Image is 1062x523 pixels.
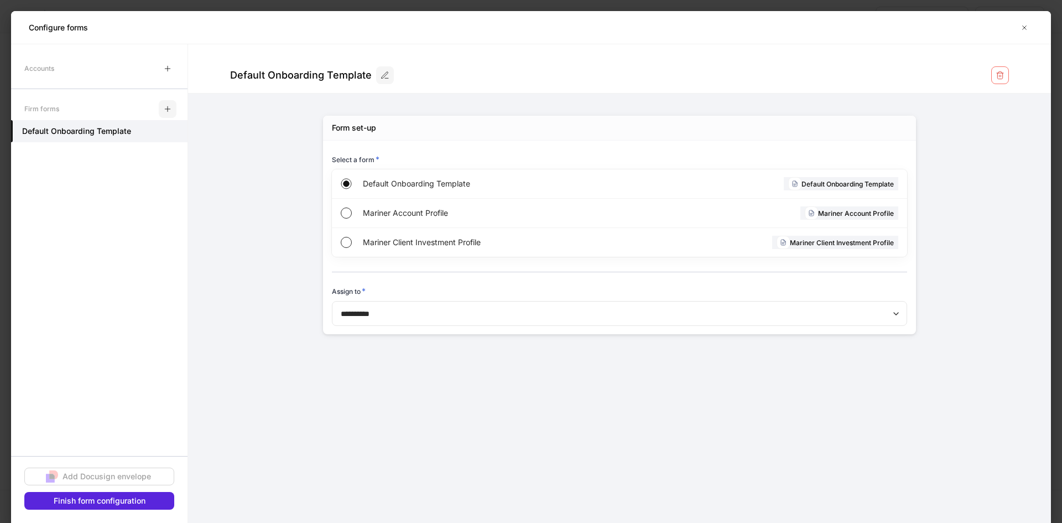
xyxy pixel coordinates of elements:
[24,59,54,78] div: Accounts
[363,208,616,219] span: Mariner Account Profile
[230,69,372,82] div: Default Onboarding Template
[332,286,366,297] h6: Assign to
[24,492,174,510] button: Finish form configuration
[784,177,898,190] div: Default Onboarding Template
[800,206,898,220] div: Mariner Account Profile
[63,471,151,482] div: Add Docusign envelope
[332,122,376,133] div: Form set-up
[363,237,618,248] span: Mariner Client Investment Profile
[22,126,131,137] h5: Default Onboarding Template
[24,468,174,485] button: Add Docusign envelope
[54,495,145,506] div: Finish form configuration
[11,120,188,142] a: Default Onboarding Template
[772,236,898,249] div: Mariner Client Investment Profile
[29,22,88,33] h5: Configure forms
[363,178,618,189] span: Default Onboarding Template
[332,154,379,165] h6: Select a form
[24,99,59,118] div: Firm forms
